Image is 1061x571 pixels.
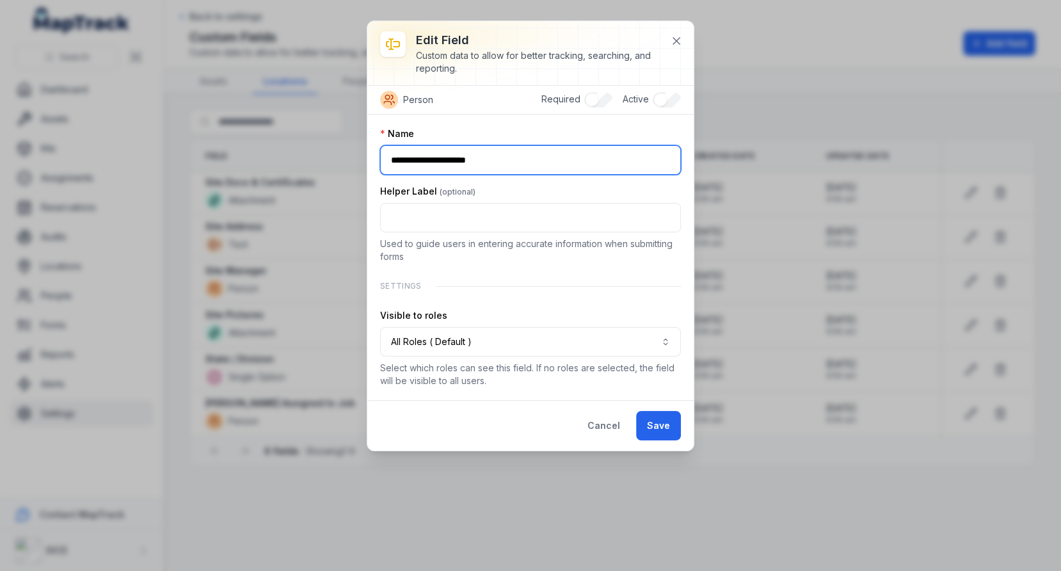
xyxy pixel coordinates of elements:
span: Person [403,93,433,106]
p: Select which roles can see this field. If no roles are selected, the field will be visible to all... [380,362,681,387]
button: Cancel [577,411,631,440]
input: :r43:-form-item-label [380,145,681,175]
label: Helper Label [380,185,475,198]
input: :r44:-form-item-label [380,203,681,232]
p: Used to guide users in entering accurate information when submitting forms [380,237,681,263]
div: Settings [380,273,681,299]
label: Visible to roles [380,309,447,322]
button: Save [636,411,681,440]
div: Custom data to allow for better tracking, searching, and reporting. [416,49,660,75]
span: Required [541,93,580,104]
h3: Edit field [416,31,660,49]
label: Name [380,127,414,140]
span: Active [623,93,649,104]
button: All Roles ( Default ) [380,327,681,357]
